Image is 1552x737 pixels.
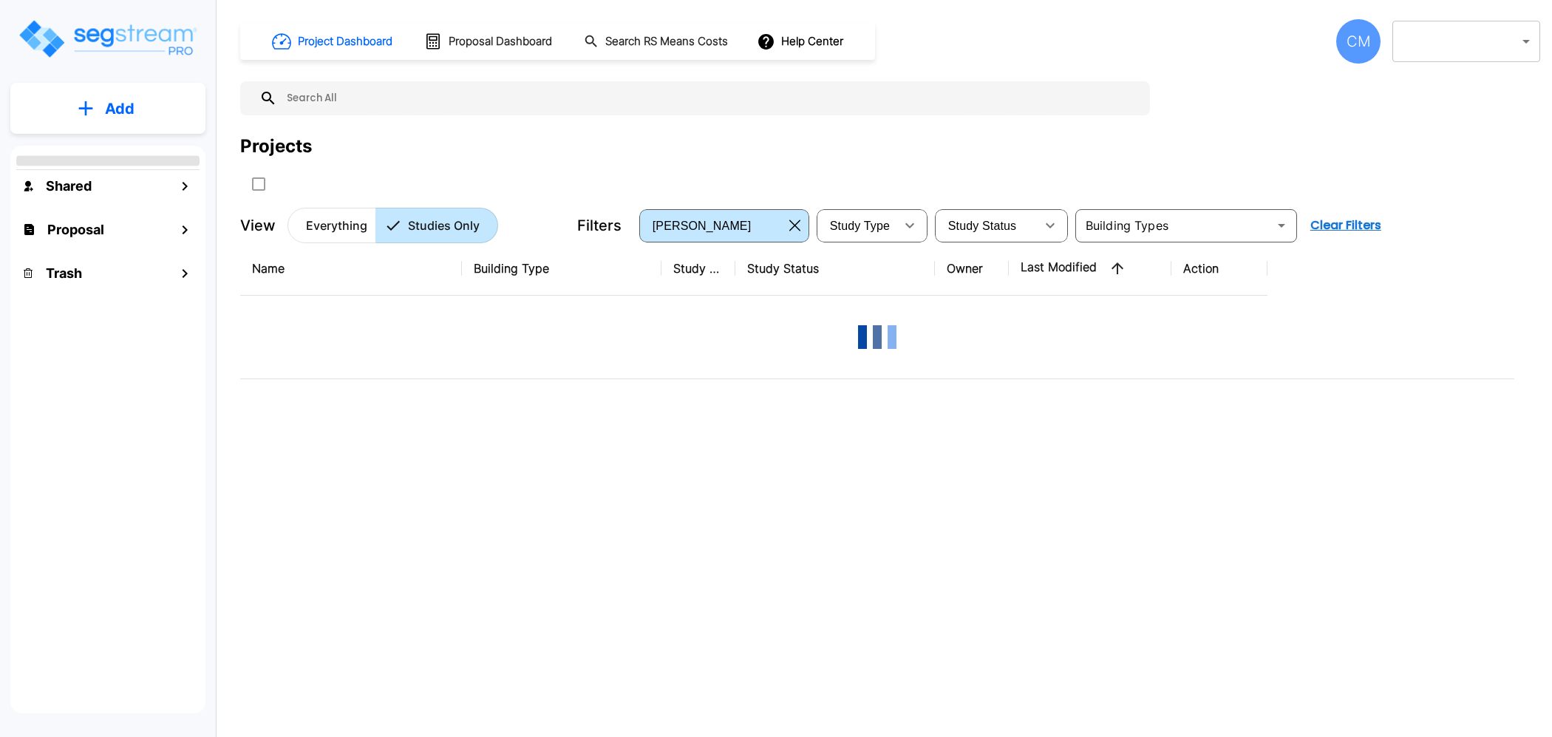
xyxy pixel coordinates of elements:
[244,169,273,199] button: SelectAll
[46,263,82,283] h1: Trash
[298,33,392,50] h1: Project Dashboard
[578,27,736,56] button: Search RS Means Costs
[266,25,401,58] button: Project Dashboard
[277,81,1143,115] input: Search All
[17,18,198,60] img: Logo
[642,205,783,246] div: Select
[1171,242,1267,296] th: Action
[47,220,104,240] h1: Proposal
[577,214,622,237] p: Filters
[1304,211,1387,240] button: Clear Filters
[240,133,312,160] div: Projects
[46,176,92,196] h1: Shared
[605,33,728,50] h1: Search RS Means Costs
[10,87,205,130] button: Add
[1080,215,1268,236] input: Building Types
[375,208,498,243] button: Studies Only
[287,208,498,243] div: Platform
[820,205,895,246] div: Select
[240,242,462,296] th: Name
[105,98,135,120] p: Add
[1336,19,1381,64] div: CM
[830,220,890,232] span: Study Type
[408,217,480,234] p: Studies Only
[287,208,376,243] button: Everything
[661,242,735,296] th: Study Type
[418,26,560,57] button: Proposal Dashboard
[935,242,1009,296] th: Owner
[240,214,276,237] p: View
[735,242,935,296] th: Study Status
[848,308,907,367] img: Loading
[948,220,1017,232] span: Study Status
[1271,215,1292,236] button: Open
[754,27,849,55] button: Help Center
[449,33,552,50] h1: Proposal Dashboard
[306,217,367,234] p: Everything
[938,205,1035,246] div: Select
[462,242,661,296] th: Building Type
[1009,242,1171,296] th: Last Modified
